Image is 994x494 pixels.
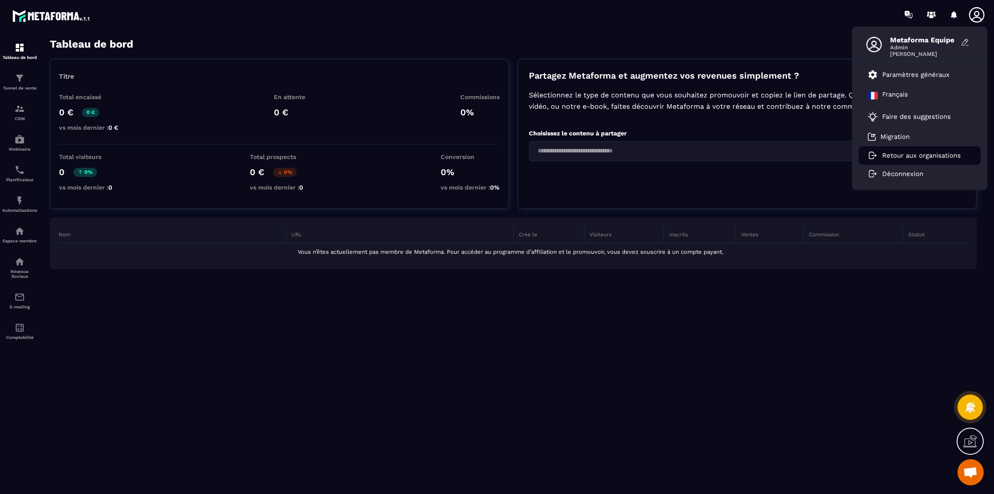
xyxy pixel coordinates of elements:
p: Faire des suggestions [882,113,951,121]
a: automationsautomationsWebinaire [2,128,37,158]
a: automationsautomationsAutomatisations [2,189,37,219]
img: automations [14,195,25,206]
input: Search for option [535,146,892,156]
p: Automatisations [2,208,37,213]
p: En attente [273,93,305,100]
span: 0% [490,184,500,191]
p: 0 [59,167,65,177]
th: Crée le [513,226,584,243]
th: Inscrits [663,226,735,243]
p: vs mois dernier : [250,184,303,191]
p: Déconnexion [882,170,923,178]
img: automations [14,134,25,145]
p: Paramètres généraux [882,71,949,79]
h3: Tableau de bord [50,38,133,50]
p: Commissions [460,93,500,100]
span: 0 [299,184,303,191]
p: 0% [73,168,97,177]
th: Statut [903,226,968,243]
p: Total prospects [250,153,303,160]
img: formation [14,104,25,114]
p: Conversion [441,153,500,160]
p: 0 € [59,107,73,117]
p: 0 € [82,108,99,117]
p: Tableau de bord [2,55,37,60]
th: Visiteurs [584,226,663,243]
p: 0% [441,167,500,177]
img: automations [14,226,25,236]
a: Paramètres généraux [867,69,949,80]
th: Ventes [735,226,803,243]
div: Search for option [529,141,907,161]
th: Commission [803,226,903,243]
p: Titre [59,73,500,80]
span: Admin [890,44,956,51]
img: formation [14,42,25,53]
p: Retour aux organisations [882,152,961,159]
img: accountant [14,322,25,333]
p: Planificateur [2,177,37,182]
a: Migration [867,132,910,141]
span: 0 [108,184,112,191]
a: formationformationCRM [2,97,37,128]
span: Metaforma Equipe [890,36,956,44]
a: formationformationTunnel de vente [2,66,37,97]
a: Faire des suggestions [867,111,961,122]
a: social-networksocial-networkRéseaux Sociaux [2,250,37,285]
a: automationsautomationsEspace membre [2,219,37,250]
p: 0% [273,168,297,177]
p: vs mois dernier : [441,184,500,191]
p: Partagez Metaforma et augmentez vos revenues simplement ? [529,70,965,81]
p: 0 € [273,107,305,117]
a: formationformationTableau de bord [2,36,37,66]
p: Tunnel de vente [2,86,37,90]
p: Total encaissé [59,93,118,100]
p: Webinaire [2,147,37,152]
a: accountantaccountantComptabilité [2,316,37,346]
p: Sélectionnez le type de contenu que vous souhaitez promouvoir et copiez le lien de partage. Que c... [529,90,965,112]
img: logo [12,8,91,24]
p: Migration [880,133,910,141]
p: Espace membre [2,238,37,243]
a: schedulerschedulerPlanificateur [2,158,37,189]
img: email [14,292,25,302]
img: social-network [14,256,25,267]
p: Comptabilité [2,335,37,340]
span: [PERSON_NAME] [890,51,956,57]
a: Retour aux organisations [867,152,961,159]
a: emailemailE-mailing [2,285,37,316]
p: Choisissez le contenu à partager [529,130,965,137]
p: E-mailing [2,304,37,309]
a: Mở cuộc trò chuyện [957,459,984,485]
p: Français [882,90,908,101]
p: 0% [460,107,500,117]
p: Réseaux Sociaux [2,269,37,279]
p: 0 € [250,167,264,177]
p: vs mois dernier : [59,124,118,131]
th: URL [286,226,514,243]
p: CRM [2,116,37,121]
td: Vous n’êtes actuellement pas membre de Metaforma. Pour accéder au programme d’affiliation et le p... [59,243,968,261]
p: vs mois dernier : [59,184,112,191]
img: formation [14,73,25,83]
th: Nom [59,226,286,243]
p: Total visiteurs [59,153,112,160]
span: 0 € [108,124,118,131]
img: scheduler [14,165,25,175]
